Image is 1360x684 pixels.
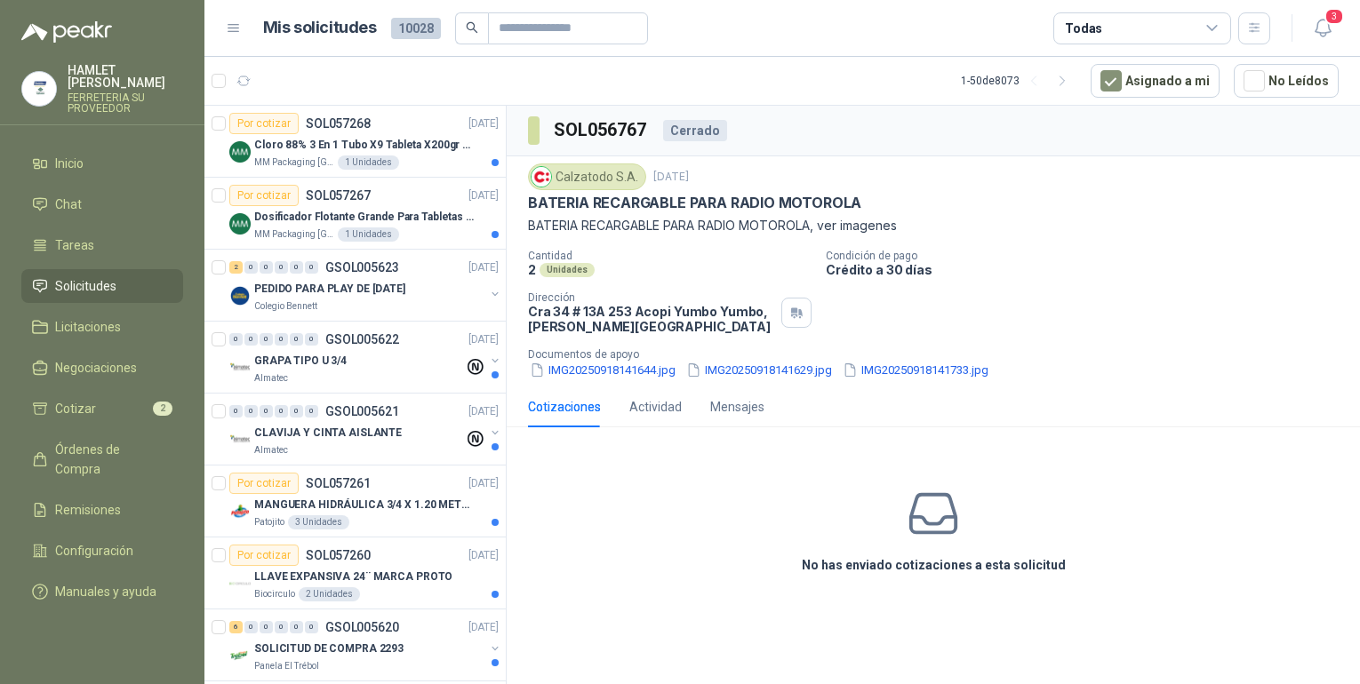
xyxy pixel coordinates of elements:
[21,310,183,344] a: Licitaciones
[55,317,121,337] span: Licitaciones
[290,261,303,274] div: 0
[468,619,499,636] p: [DATE]
[229,185,299,206] div: Por cotizar
[229,573,251,594] img: Company Logo
[468,187,499,204] p: [DATE]
[229,113,299,134] div: Por cotizar
[468,547,499,564] p: [DATE]
[244,261,258,274] div: 0
[532,167,551,187] img: Company Logo
[528,163,646,190] div: Calzatodo S.A.
[55,541,133,561] span: Configuración
[229,401,502,457] a: 0 0 0 0 0 0 GSOL005621[DATE] Company LogoCLAVIJA Y CINTA AISLANTEAlmatec
[528,262,536,277] p: 2
[528,250,812,262] p: Cantidad
[528,348,1353,361] p: Documentos de apoyo
[260,333,273,346] div: 0
[254,497,476,513] p: MANGUERA HIDRÁULICA 3/4 X 1.20 METROS DE LONGITUD HR-HR-ACOPLADA
[55,276,116,296] span: Solicitudes
[290,405,303,418] div: 0
[244,621,258,633] div: 0
[55,154,84,173] span: Inicio
[275,261,288,274] div: 0
[254,587,295,601] p: Biocirculo
[55,195,82,214] span: Chat
[260,405,273,418] div: 0
[229,645,251,666] img: Company Logo
[229,141,251,163] img: Company Logo
[254,659,319,673] p: Panela El Trébol
[254,569,452,585] p: LLAVE EXPANSIVA 24¨ MARCA PROTO
[466,21,478,34] span: search
[305,333,318,346] div: 0
[254,371,288,386] p: Almatec
[254,299,317,314] p: Colegio Bennett
[1091,64,1220,98] button: Asignado a mi
[540,263,595,277] div: Unidades
[1065,19,1102,38] div: Todas
[528,291,774,304] p: Dirección
[55,500,121,520] span: Remisiones
[288,515,349,529] div: 3 Unidades
[254,227,334,242] p: MM Packaging [GEOGRAPHIC_DATA]
[229,405,243,418] div: 0
[153,402,172,416] span: 2
[841,361,990,379] button: IMG20250918141733.jpg
[55,358,137,378] span: Negociaciones
[229,213,251,235] img: Company Logo
[21,228,183,262] a: Tareas
[468,475,499,492] p: [DATE]
[325,333,399,346] p: GSOL005622
[21,147,183,180] a: Inicio
[684,361,834,379] button: IMG20250918141629.jpg
[305,621,318,633] div: 0
[629,397,682,417] div: Actividad
[260,621,273,633] div: 0
[254,155,334,170] p: MM Packaging [GEOGRAPHIC_DATA]
[204,537,506,609] a: Por cotizarSOL057260[DATE] Company LogoLLAVE EXPANSIVA 24¨ MARCA PROTOBiocirculo2 Unidades
[21,351,183,385] a: Negociaciones
[468,259,499,276] p: [DATE]
[306,549,371,561] p: SOL057260
[306,477,371,489] p: SOL057261
[21,392,183,426] a: Cotizar2
[21,575,183,608] a: Manuales y ayuda
[229,257,502,314] a: 2 0 0 0 0 0 GSOL005623[DATE] Company LogoPEDIDO PARA PLAY DE [DATE]Colegio Bennett
[528,304,774,334] p: Cra 34 # 13A 253 Acopi Yumbo Yumbo , [PERSON_NAME][GEOGRAPHIC_DATA]
[961,67,1076,95] div: 1 - 50 de 8073
[254,515,284,529] p: Patojito
[554,116,649,144] h3: SOL056767
[710,397,764,417] div: Mensajes
[229,621,243,633] div: 6
[254,425,402,441] p: CLAVIJA Y CINTA AISLANTE
[254,353,347,370] p: GRAPA TIPO U 3/4
[299,587,360,601] div: 2 Unidades
[338,227,399,242] div: 1 Unidades
[21,534,183,568] a: Configuración
[528,194,861,212] p: BATERIA RECARGABLE PARA RADIO MOTOROLA
[244,405,258,418] div: 0
[468,115,499,132] p: [DATE]
[826,262,1353,277] p: Crédito a 30 días
[229,285,251,306] img: Company Logo
[22,72,56,106] img: Company Logo
[325,621,399,633] p: GSOL005620
[254,640,404,657] p: SOLICITUD DE COMPRA 2293
[290,333,303,346] div: 0
[244,333,258,346] div: 0
[55,582,156,601] span: Manuales y ayuda
[254,443,288,457] p: Almatec
[254,209,476,226] p: Dosificador Flotante Grande Para Tabletas De Cloro Humboldt
[204,106,506,178] a: Por cotizarSOL057268[DATE] Company LogoCloro 88% 3 En 1 Tubo X9 Tableta X200gr OxyclMM Packaging ...
[306,117,371,130] p: SOL057268
[826,250,1353,262] p: Condición de pago
[275,621,288,633] div: 0
[254,137,476,154] p: Cloro 88% 3 En 1 Tubo X9 Tableta X200gr Oxycl
[528,361,677,379] button: IMG20250918141644.jpg
[802,555,1066,575] h3: No has enviado cotizaciones a esta solicitud
[1234,64,1339,98] button: No Leídos
[55,235,94,255] span: Tareas
[306,189,371,202] p: SOL057267
[204,465,506,537] a: Por cotizarSOL057261[DATE] Company LogoMANGUERA HIDRÁULICA 3/4 X 1.20 METROS DE LONGITUD HR-HR-AC...
[229,329,502,386] a: 0 0 0 0 0 0 GSOL005622[DATE] Company LogoGRAPA TIPO U 3/4Almatec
